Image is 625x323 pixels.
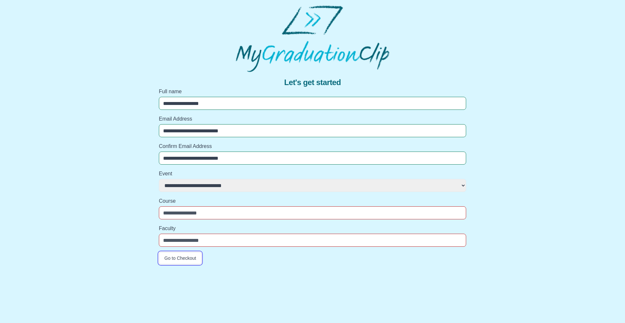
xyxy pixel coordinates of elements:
[236,5,389,72] img: MyGraduationClip
[159,252,201,264] button: Go to Checkout
[159,115,466,123] label: Email Address
[159,170,466,178] label: Event
[159,225,466,232] label: Faculty
[159,197,466,205] label: Course
[159,142,466,150] label: Confirm Email Address
[284,77,341,88] span: Let's get started
[159,88,466,95] label: Full name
